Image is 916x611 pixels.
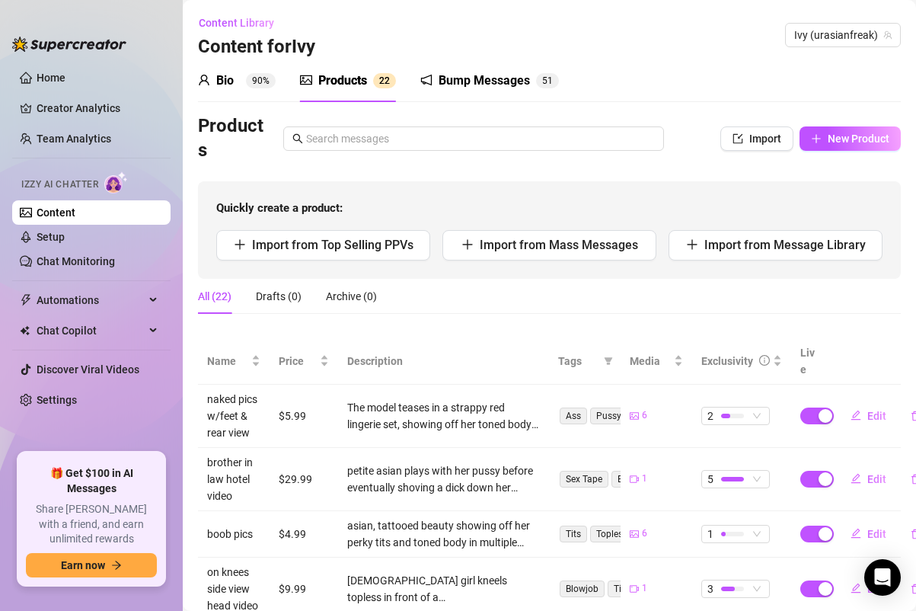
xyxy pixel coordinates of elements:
span: 1 [707,526,713,542]
div: Archive (0) [326,288,377,305]
span: user [198,74,210,86]
td: brother in law hotel video [198,448,270,511]
span: Edit [867,410,886,422]
span: Content Library [199,17,274,29]
img: Chat Copilot [20,325,30,336]
a: Content [37,206,75,219]
th: Media [621,338,692,385]
sup: 22 [373,73,396,88]
div: All (22) [198,288,231,305]
span: Topless [590,526,634,542]
span: edit [851,410,861,421]
th: Name [198,338,270,385]
span: Tags [558,353,598,369]
h3: Products [198,114,264,163]
span: search [292,133,303,144]
span: Import from Mass Messages [480,238,638,252]
span: video-camera [630,475,639,484]
div: Drafts (0) [256,288,302,305]
span: 2 [385,75,390,86]
div: asian, tattooed beauty showing off her perky tits and toned body in multiple outfits, including r... [347,517,540,551]
strong: Quickly create a product: [216,201,343,215]
span: filter [601,350,616,373]
span: Import [749,133,781,145]
a: Home [37,72,65,84]
span: Pussy [590,408,627,424]
a: Discover Viral Videos [37,363,139,376]
td: $29.99 [270,448,338,511]
span: info-circle [759,355,770,366]
span: Name [207,353,248,369]
span: Import from Message Library [704,238,866,252]
span: Automations [37,288,145,312]
button: Import [720,126,793,151]
span: Media [630,353,671,369]
span: 1 [547,75,553,86]
td: $4.99 [270,511,338,558]
span: 2 [707,408,713,424]
th: Live [791,338,829,385]
span: Share [PERSON_NAME] with a friend, and earn unlimited rewards [26,502,157,547]
span: import [732,133,743,144]
span: Boy on Girl [611,471,668,488]
span: edit [851,528,861,539]
img: AI Chatter [104,171,128,194]
td: $5.99 [270,385,338,448]
span: 6 [642,408,647,423]
span: 1 [642,472,647,486]
span: Earn now [61,559,105,571]
span: Ivy (urasianfreak) [794,24,892,46]
div: Bump Messages [439,72,530,90]
span: plus [234,238,246,251]
span: 5 [542,75,547,86]
button: Edit [838,522,898,546]
span: video-camera [630,584,639,593]
div: Open Intercom Messenger [864,559,901,596]
img: logo-BBDzfeDw.svg [12,37,126,52]
span: 6 [642,526,647,541]
div: The model teases in a strappy red lingerie set, showing off her toned body and tattoos before str... [347,399,540,433]
span: Sex Tape [560,471,608,488]
span: team [883,30,892,40]
span: plus [811,133,822,144]
div: petite asian plays with her pussy before eventually shoving a dick down her throat fully. she the... [347,462,540,496]
span: Tits [608,581,635,597]
span: 1 [642,581,647,596]
a: Chat Monitoring [37,255,115,267]
span: Edit [867,528,886,540]
button: Earn nowarrow-right [26,553,157,577]
span: Tits [560,526,587,542]
span: Price [279,353,317,369]
button: Edit [838,577,898,601]
span: New Product [828,133,889,145]
th: Price [270,338,338,385]
div: Products [318,72,367,90]
span: 2 [379,75,385,86]
span: Import from Top Selling PPVs [252,238,413,252]
span: picture [630,411,639,421]
span: 🎁 Get $100 in AI Messages [26,466,157,496]
div: [DEMOGRAPHIC_DATA] girl kneels topless in front of a [DEMOGRAPHIC_DATA] partner, starting in a bl... [347,572,540,606]
span: thunderbolt [20,294,32,306]
button: Import from Mass Messages [442,230,656,261]
button: Content Library [198,11,286,35]
span: plus [461,238,474,251]
span: Edit [867,473,886,485]
span: arrow-right [111,560,122,571]
span: Ass [560,408,587,424]
td: boob pics [198,511,270,558]
span: 5 [707,471,713,488]
a: Team Analytics [37,133,111,145]
td: naked pics w/feet & rear view [198,385,270,448]
span: edit [851,473,861,484]
button: Edit [838,467,898,491]
span: edit [851,583,861,593]
input: Search messages [306,130,655,147]
span: Izzy AI Chatter [21,178,98,192]
span: Blowjob [560,581,605,597]
h3: Content for Ivy [198,35,315,59]
span: notification [420,74,432,86]
span: 3 [707,581,713,597]
a: Creator Analytics [37,96,158,120]
sup: 51 [536,73,559,88]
